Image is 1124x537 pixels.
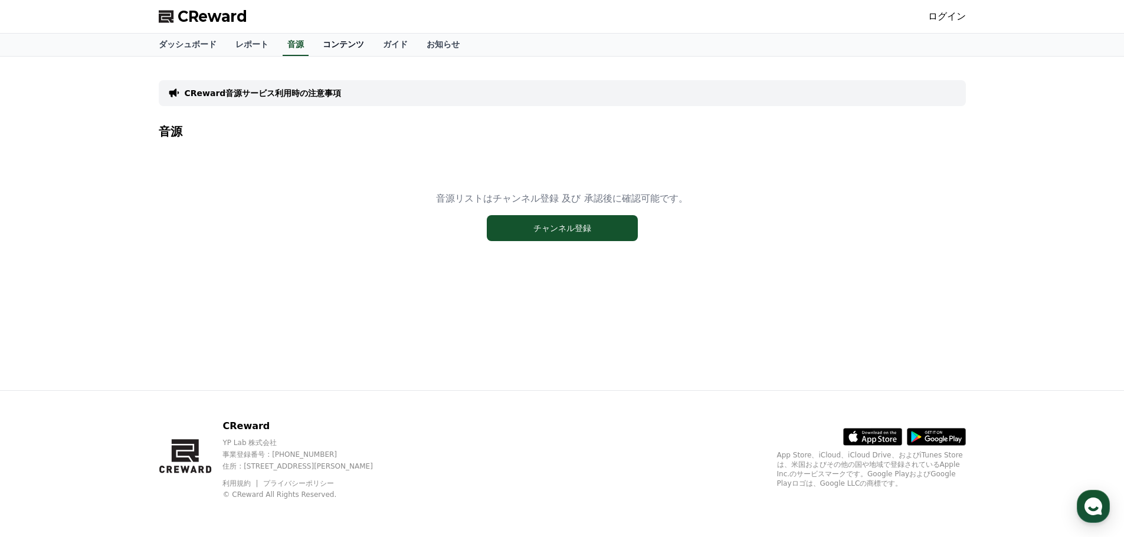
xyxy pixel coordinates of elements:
[4,374,78,403] a: Home
[417,34,469,56] a: お知らせ
[98,392,133,401] span: Messages
[178,7,247,26] span: CReward
[487,215,638,241] button: チャンネル登録
[159,7,247,26] a: CReward
[777,450,966,488] p: App Store、iCloud、iCloud Drive、およびiTunes Storeは、米国およびその他の国や地域で登録されているApple Inc.のサービスマークです。Google P...
[30,391,51,401] span: Home
[222,450,393,459] p: 事業登録番号 : [PHONE_NUMBER]
[222,438,393,447] p: YP Lab 株式会社
[928,9,966,24] a: ログイン
[152,374,227,403] a: Settings
[222,419,393,433] p: CReward
[263,479,334,487] a: プライバシーポリシー
[283,34,309,56] a: 音源
[185,87,342,99] a: CReward音源サービス利用時の注意事項
[226,34,278,56] a: レポート
[313,34,373,56] a: コンテンツ
[222,462,393,471] p: 住所 : [STREET_ADDRESS][PERSON_NAME]
[222,490,393,499] p: © CReward All Rights Reserved.
[149,34,226,56] a: ダッシュボード
[175,391,204,401] span: Settings
[222,479,260,487] a: 利用規約
[159,125,966,138] h4: 音源
[78,374,152,403] a: Messages
[436,192,687,206] p: 音源リストはチャンネル登録 及び 承認後に確認可能です。
[373,34,417,56] a: ガイド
